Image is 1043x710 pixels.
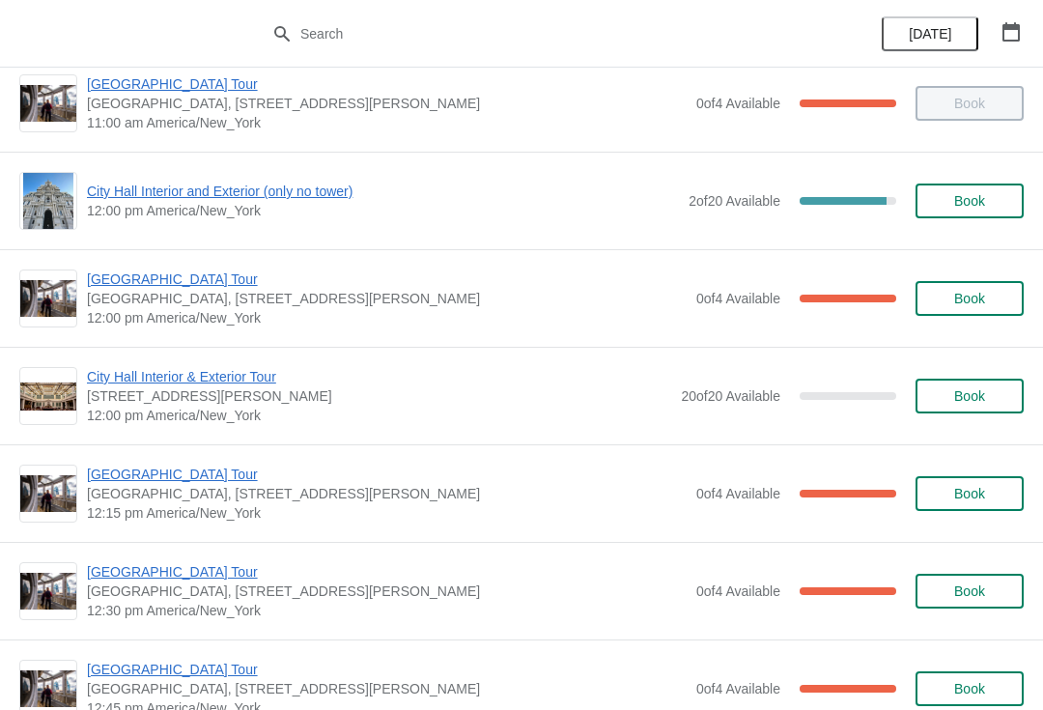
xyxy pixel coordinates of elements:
[954,681,985,696] span: Book
[87,562,687,582] span: [GEOGRAPHIC_DATA] Tour
[916,574,1024,609] button: Book
[87,308,687,327] span: 12:00 pm America/New_York
[696,291,780,306] span: 0 of 4 Available
[916,379,1024,413] button: Book
[87,484,687,503] span: [GEOGRAPHIC_DATA], [STREET_ADDRESS][PERSON_NAME]
[87,182,679,201] span: City Hall Interior and Exterior (only no tower)
[87,270,687,289] span: [GEOGRAPHIC_DATA] Tour
[87,74,687,94] span: [GEOGRAPHIC_DATA] Tour
[87,386,671,406] span: [STREET_ADDRESS][PERSON_NAME]
[882,16,978,51] button: [DATE]
[916,281,1024,316] button: Book
[299,16,782,51] input: Search
[954,193,985,209] span: Book
[954,388,985,404] span: Book
[87,201,679,220] span: 12:00 pm America/New_York
[20,383,76,411] img: City Hall Interior & Exterior Tour | 1400 John F Kennedy Boulevard, Suite 121, Philadelphia, PA, ...
[689,193,780,209] span: 2 of 20 Available
[87,601,687,620] span: 12:30 pm America/New_York
[696,486,780,501] span: 0 of 4 Available
[20,85,76,123] img: City Hall Tower Tour | City Hall Visitor Center, 1400 John F Kennedy Boulevard Suite 121, Philade...
[681,388,780,404] span: 20 of 20 Available
[87,289,687,308] span: [GEOGRAPHIC_DATA], [STREET_ADDRESS][PERSON_NAME]
[87,94,687,113] span: [GEOGRAPHIC_DATA], [STREET_ADDRESS][PERSON_NAME]
[87,367,671,386] span: City Hall Interior & Exterior Tour
[20,573,76,611] img: City Hall Tower Tour | City Hall Visitor Center, 1400 John F Kennedy Boulevard Suite 121, Philade...
[87,503,687,523] span: 12:15 pm America/New_York
[87,113,687,132] span: 11:00 am America/New_York
[696,96,780,111] span: 0 of 4 Available
[954,291,985,306] span: Book
[87,582,687,601] span: [GEOGRAPHIC_DATA], [STREET_ADDRESS][PERSON_NAME]
[696,681,780,696] span: 0 of 4 Available
[696,583,780,599] span: 0 of 4 Available
[909,26,951,42] span: [DATE]
[20,670,76,708] img: City Hall Tower Tour | City Hall Visitor Center, 1400 John F Kennedy Boulevard Suite 121, Philade...
[87,406,671,425] span: 12:00 pm America/New_York
[916,671,1024,706] button: Book
[87,660,687,679] span: [GEOGRAPHIC_DATA] Tour
[87,679,687,698] span: [GEOGRAPHIC_DATA], [STREET_ADDRESS][PERSON_NAME]
[916,184,1024,218] button: Book
[20,280,76,318] img: City Hall Tower Tour | City Hall Visitor Center, 1400 John F Kennedy Boulevard Suite 121, Philade...
[87,465,687,484] span: [GEOGRAPHIC_DATA] Tour
[20,475,76,513] img: City Hall Tower Tour | City Hall Visitor Center, 1400 John F Kennedy Boulevard Suite 121, Philade...
[916,476,1024,511] button: Book
[954,583,985,599] span: Book
[954,486,985,501] span: Book
[23,173,74,229] img: City Hall Interior and Exterior (only no tower) | | 12:00 pm America/New_York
